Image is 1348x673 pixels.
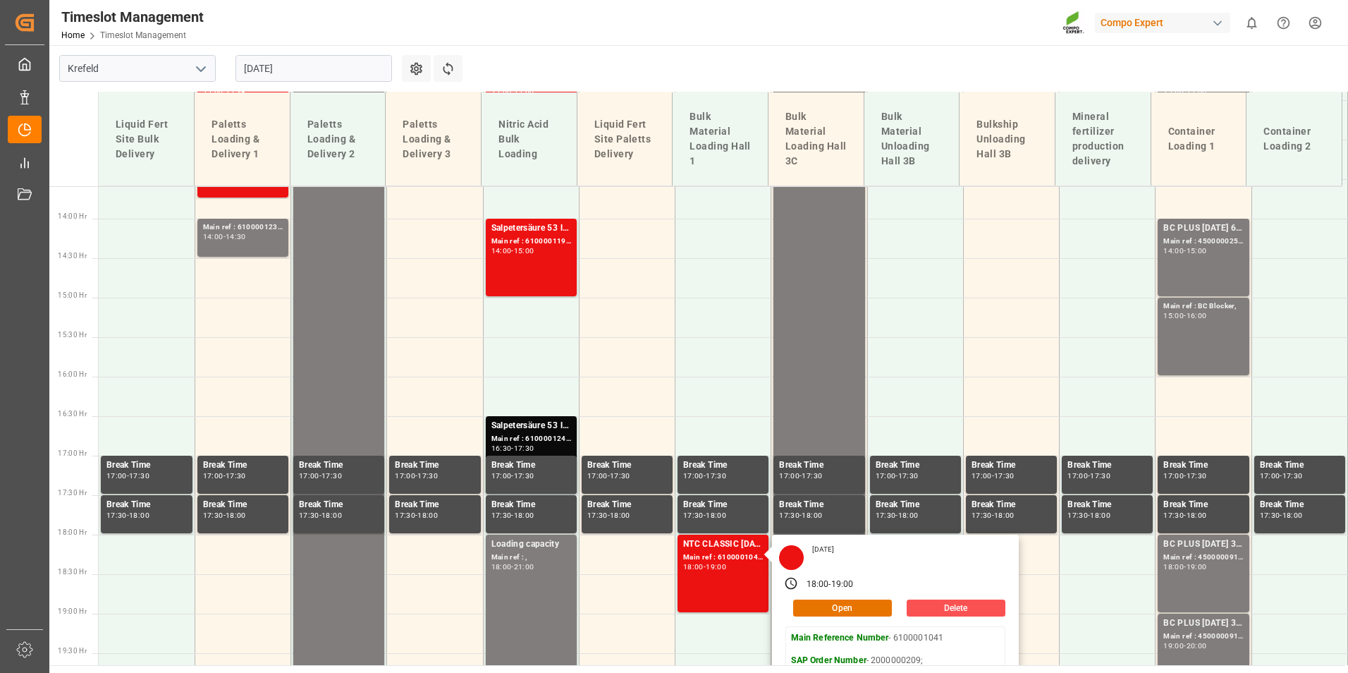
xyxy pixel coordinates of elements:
span: 16:30 Hr [58,410,87,418]
div: 17:30 [779,512,799,519]
div: 17:30 [1260,512,1280,519]
div: 18:00 [1163,564,1184,570]
div: Break Time [106,498,187,512]
div: Break Time [203,498,283,512]
div: 17:30 [514,473,534,479]
div: 17:30 [395,512,415,519]
div: - [704,512,706,519]
div: - [223,234,226,240]
div: Nitric Acid Bulk Loading [493,111,565,167]
div: BC PLUS [DATE] 6M 25kg (x42) INT; [1163,222,1243,236]
div: 17:00 [876,473,896,479]
div: 17:30 [1067,512,1088,519]
div: 17:30 [898,473,919,479]
div: - [319,512,321,519]
span: 17:30 Hr [58,489,87,497]
div: - [1280,473,1282,479]
span: 15:00 Hr [58,291,87,299]
div: Liquid Fert Site Bulk Delivery [110,111,183,167]
div: - [1184,643,1186,649]
div: 18:00 [807,578,829,591]
div: 17:30 [106,512,127,519]
div: - [511,445,513,451]
div: Break Time [1163,459,1243,473]
div: 17:30 [610,473,630,479]
div: 18:00 [1187,512,1207,519]
div: BC PLUS [DATE] 3M 25kg (x42) WW; [1163,617,1243,631]
div: - [1184,564,1186,570]
strong: Main Reference Number [791,633,889,643]
div: 16:30 [491,445,512,451]
div: Paletts Loading & Delivery 1 [206,111,278,167]
div: 14:00 [203,234,223,240]
div: Mineral fertilizer production delivery [1067,104,1139,174]
div: Compo Expert [1095,13,1230,33]
div: Break Time [203,459,283,473]
div: - [511,248,513,254]
div: - [127,512,129,519]
div: 19:00 [831,578,854,591]
div: 18:00 [1090,512,1110,519]
div: - [992,473,994,479]
div: 17:00 [395,473,415,479]
div: 18:00 [898,512,919,519]
div: 17:30 [802,473,822,479]
button: Delete [907,600,1005,617]
div: - [704,473,706,479]
div: Main ref : 6100001041, 2000000209; [683,552,763,564]
div: - [992,512,994,519]
div: 18:00 [610,512,630,519]
div: Break Time [587,459,667,473]
div: 17:30 [1090,473,1110,479]
div: Main ref : , [491,552,571,564]
div: 17:30 [1163,512,1184,519]
button: Help Center [1268,7,1299,39]
div: Break Time [395,498,474,512]
div: 17:30 [321,473,342,479]
div: Break Time [876,459,955,473]
div: 17:30 [299,512,319,519]
div: BC PLUS [DATE] 3M 25kg (x42) WW; [1163,538,1243,552]
div: Salpetersäure 53 lose; [491,222,571,236]
div: Bulk Material Loading Hall 3C [780,104,852,174]
div: 17:00 [1163,473,1184,479]
div: 18:00 [226,512,246,519]
div: - [511,564,513,570]
div: 16:00 [1187,313,1207,319]
div: - [895,473,897,479]
span: 14:00 Hr [58,212,87,220]
div: 17:30 [972,512,992,519]
div: 18:00 [321,512,342,519]
div: Container Loading 2 [1258,119,1330,159]
div: 14:00 [491,248,512,254]
div: 14:00 [1163,248,1184,254]
button: show 0 new notifications [1236,7,1268,39]
div: Bulk Material Unloading Hall 3B [876,104,948,174]
div: Break Time [299,459,379,473]
img: Screenshot%202023-09-29%20at%2010.02.21.png_1712312052.png [1062,11,1085,35]
div: Main ref : 4500000915, 2000000422; [1163,552,1243,564]
div: 19:00 [1163,643,1184,649]
div: 17:30 [683,512,704,519]
div: 17:30 [876,512,896,519]
div: [DATE] [807,545,840,554]
div: - [828,578,831,591]
div: Timeslot Management [61,6,204,28]
div: - [608,473,610,479]
div: Break Time [491,498,571,512]
input: DD.MM.YYYY [235,55,392,82]
div: Container Loading 1 [1163,119,1235,159]
div: - [511,512,513,519]
div: Break Time [972,498,1051,512]
div: 18:00 [683,564,704,570]
div: 17:30 [417,473,438,479]
div: Break Time [491,459,571,473]
div: Main ref : 6100001196, 2000001070; [491,236,571,248]
div: 17:00 [203,473,223,479]
span: 14:30 Hr [58,252,87,260]
div: Break Time [106,459,187,473]
div: 17:30 [994,473,1015,479]
div: - [223,473,226,479]
div: Break Time [683,498,763,512]
div: 17:00 [106,473,127,479]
